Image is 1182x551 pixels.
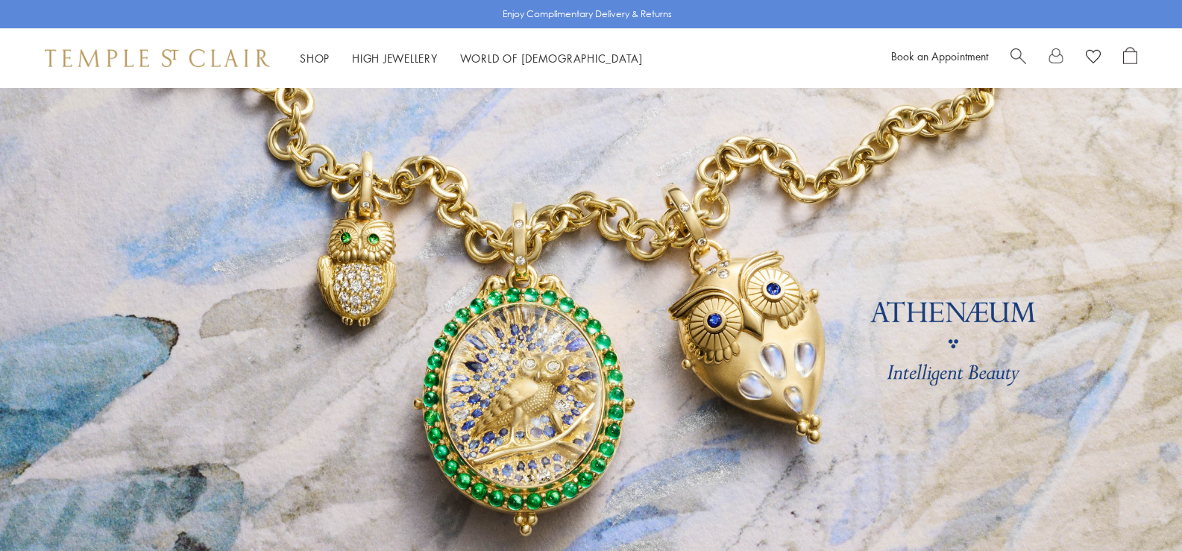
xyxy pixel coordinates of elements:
[300,49,643,68] nav: Main navigation
[352,51,438,66] a: High JewelleryHigh Jewellery
[891,48,988,63] a: Book an Appointment
[300,51,330,66] a: ShopShop
[460,51,643,66] a: World of [DEMOGRAPHIC_DATA]World of [DEMOGRAPHIC_DATA]
[45,49,270,67] img: Temple St. Clair
[1123,47,1137,69] a: Open Shopping Bag
[1086,47,1101,69] a: View Wishlist
[503,7,672,22] p: Enjoy Complimentary Delivery & Returns
[1107,481,1167,536] iframe: Gorgias live chat messenger
[1010,47,1026,69] a: Search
